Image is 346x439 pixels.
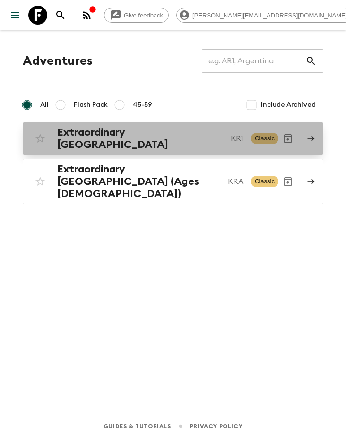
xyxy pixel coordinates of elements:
a: Give feedback [104,8,169,23]
span: Classic [251,133,278,144]
span: All [40,100,49,110]
span: 45-59 [133,100,152,110]
a: Extraordinary [GEOGRAPHIC_DATA] (Ages [DEMOGRAPHIC_DATA])KRAClassicArchive [23,159,323,204]
a: Guides & Tutorials [104,421,171,431]
h2: Extraordinary [GEOGRAPHIC_DATA] (Ages [DEMOGRAPHIC_DATA]) [57,163,220,200]
a: Privacy Policy [190,421,242,431]
input: e.g. AR1, Argentina [202,48,305,74]
span: Flash Pack [74,100,108,110]
p: KR1 [231,133,243,144]
h2: Extraordinary [GEOGRAPHIC_DATA] [57,126,223,151]
p: KRA [228,176,243,187]
span: Classic [251,176,278,187]
span: Give feedback [119,12,168,19]
button: Archive [278,172,297,191]
button: search adventures [51,6,70,25]
h1: Adventures [23,52,93,70]
a: Extraordinary [GEOGRAPHIC_DATA]KR1ClassicArchive [23,122,323,155]
button: Archive [278,129,297,148]
span: Include Archived [261,100,316,110]
button: menu [6,6,25,25]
